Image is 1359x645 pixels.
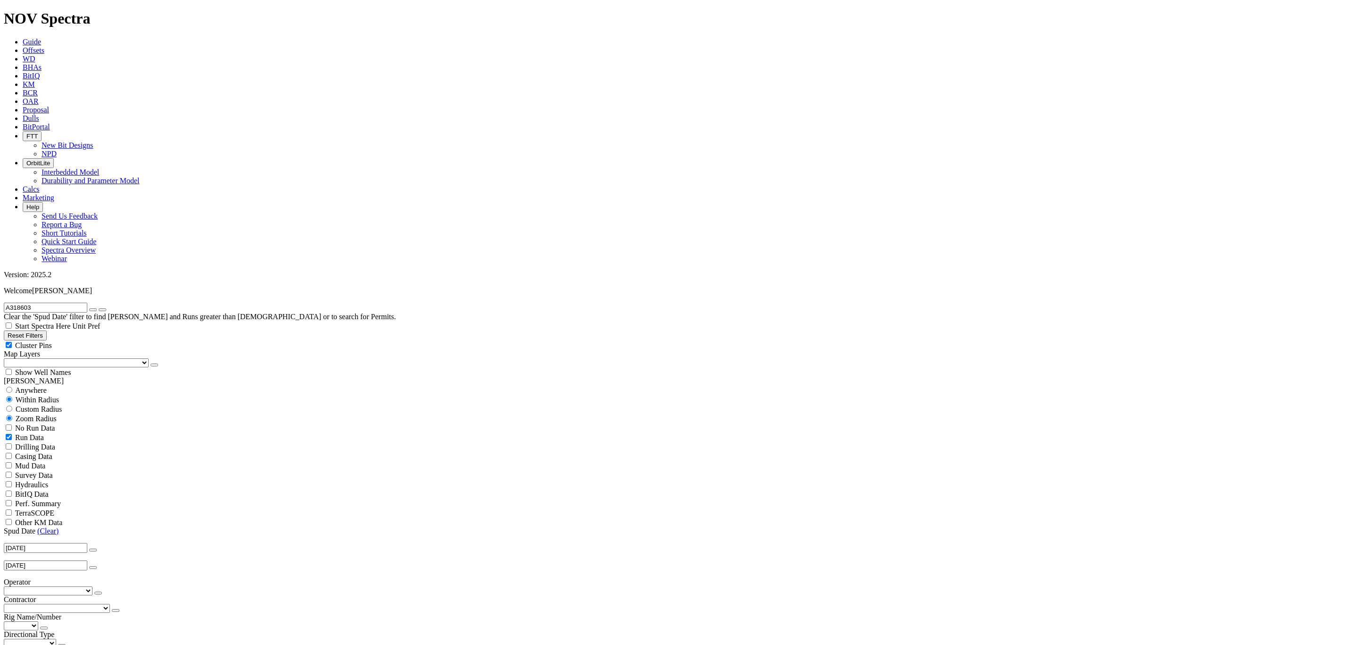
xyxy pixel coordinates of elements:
button: Reset Filters [4,331,47,340]
a: WD [23,55,35,63]
button: OrbitLite [23,158,54,168]
input: Start Spectra Here [6,322,12,329]
filter-controls-checkbox: TerraSCOPE Data [4,508,1355,518]
span: Within Radius [16,396,59,404]
span: TerraSCOPE [15,509,54,517]
a: Dulls [23,114,39,122]
span: Directional Type [4,630,54,638]
a: Offsets [23,46,44,54]
a: Proposal [23,106,49,114]
span: Unit Pref [72,322,100,330]
filter-controls-checkbox: Performance Summary [4,499,1355,508]
h1: NOV Spectra [4,10,1355,27]
span: Run Data [15,433,44,441]
span: Custom Radius [16,405,62,413]
a: NPD [42,150,57,158]
input: Search [4,303,87,313]
button: FTT [23,131,42,141]
filter-controls-checkbox: Hydraulics Analysis [4,480,1355,489]
a: Quick Start Guide [42,238,96,246]
div: Version: 2025.2 [4,271,1355,279]
a: Report a Bug [42,221,82,229]
a: (Clear) [37,527,59,535]
input: After [4,543,87,553]
span: Rig Name/Number [4,613,61,621]
a: BHAs [23,63,42,71]
a: Short Tutorials [42,229,87,237]
span: Operator [4,578,31,586]
span: Cluster Pins [15,341,52,349]
a: Send Us Feedback [42,212,98,220]
span: Survey Data [15,471,53,479]
a: Calcs [23,185,40,193]
a: BitIQ [23,72,40,80]
span: No Run Data [15,424,55,432]
p: Welcome [4,287,1355,295]
span: FTT [26,133,38,140]
a: BCR [23,89,38,97]
div: [PERSON_NAME] [4,377,1355,385]
a: KM [23,80,35,88]
a: Interbedded Model [42,168,99,176]
span: Drilling Data [15,443,55,451]
a: Durability and Parameter Model [42,177,140,185]
span: Help [26,204,39,211]
filter-controls-checkbox: TerraSCOPE Data [4,518,1355,527]
span: Perf. Summary [15,500,61,508]
span: Mud Data [15,462,45,470]
a: Spectra Overview [42,246,96,254]
span: Casing Data [15,452,52,460]
a: BitPortal [23,123,50,131]
span: [PERSON_NAME] [32,287,92,295]
a: Marketing [23,194,54,202]
button: Help [23,202,43,212]
span: Start Spectra Here [15,322,70,330]
span: Clear the 'Spud Date' filter to find [PERSON_NAME] and Runs greater than [DEMOGRAPHIC_DATA] or to... [4,313,396,321]
a: Webinar [42,255,67,263]
span: Zoom Radius [16,415,57,423]
span: Hydraulics [15,481,48,489]
span: Other KM Data [15,518,62,526]
a: New Bit Designs [42,141,93,149]
input: Before [4,560,87,570]
span: Map Layers [4,350,40,358]
span: OrbitLite [26,160,50,167]
a: OAR [23,97,39,105]
span: Show Well Names [15,368,71,376]
span: BitIQ Data [15,490,49,498]
span: Spud Date [4,527,35,535]
span: Contractor [4,595,36,603]
span: Anywhere [15,386,47,394]
a: Guide [23,38,41,46]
